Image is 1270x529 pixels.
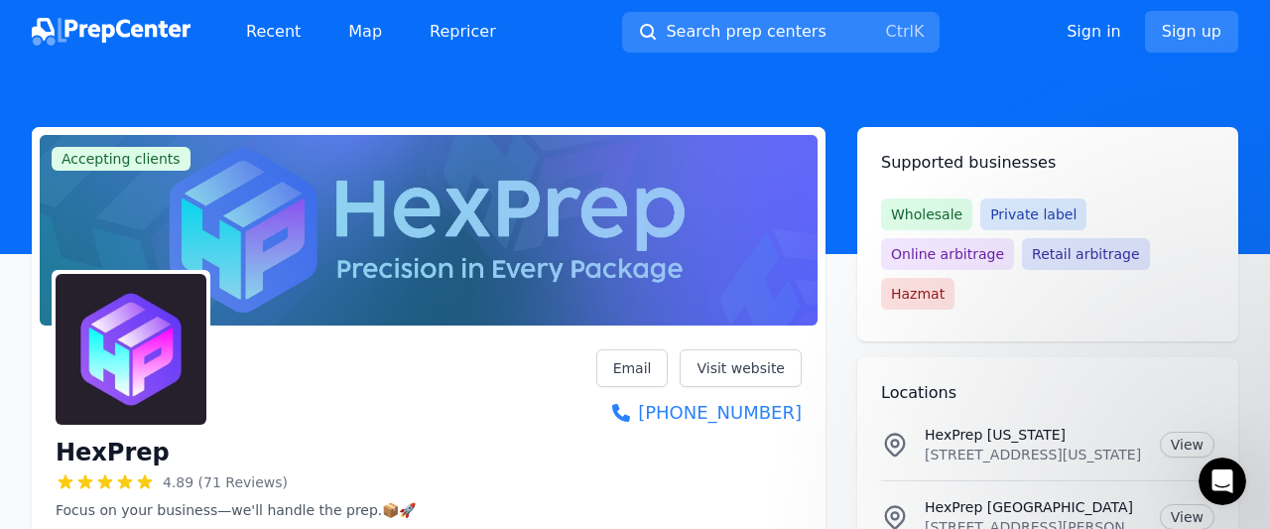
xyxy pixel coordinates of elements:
a: Email [596,349,669,387]
a: Visit website [680,349,802,387]
kbd: Ctrl [885,22,913,41]
span: 4.89 (71 Reviews) [163,472,288,492]
span: Retail arbitrage [1022,238,1149,270]
a: [PHONE_NUMBER] [596,399,802,427]
a: Repricer [414,12,512,52]
button: Search prep centersCtrlK [622,12,940,53]
p: Focus on your business—we'll handle the prep.📦🚀 [56,500,416,520]
img: PrepCenter [32,18,190,46]
a: Sign in [1067,20,1121,44]
h2: Supported businesses [881,151,1214,175]
p: [STREET_ADDRESS][US_STATE] [925,445,1144,464]
kbd: K [914,22,925,41]
a: Sign up [1145,11,1238,53]
a: Map [332,12,398,52]
span: Online arbitrage [881,238,1014,270]
span: Private label [980,198,1086,230]
iframe: Intercom live chat [1199,458,1246,505]
span: Hazmat [881,278,954,310]
p: HexPrep [GEOGRAPHIC_DATA] [925,497,1144,517]
span: Accepting clients [52,147,190,171]
a: View [1160,432,1214,458]
h2: Locations [881,381,1214,405]
img: HexPrep [56,274,206,425]
span: Search prep centers [666,20,825,44]
a: Recent [230,12,317,52]
h1: HexPrep [56,437,170,468]
span: Wholesale [881,198,972,230]
p: HexPrep [US_STATE] [925,425,1144,445]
